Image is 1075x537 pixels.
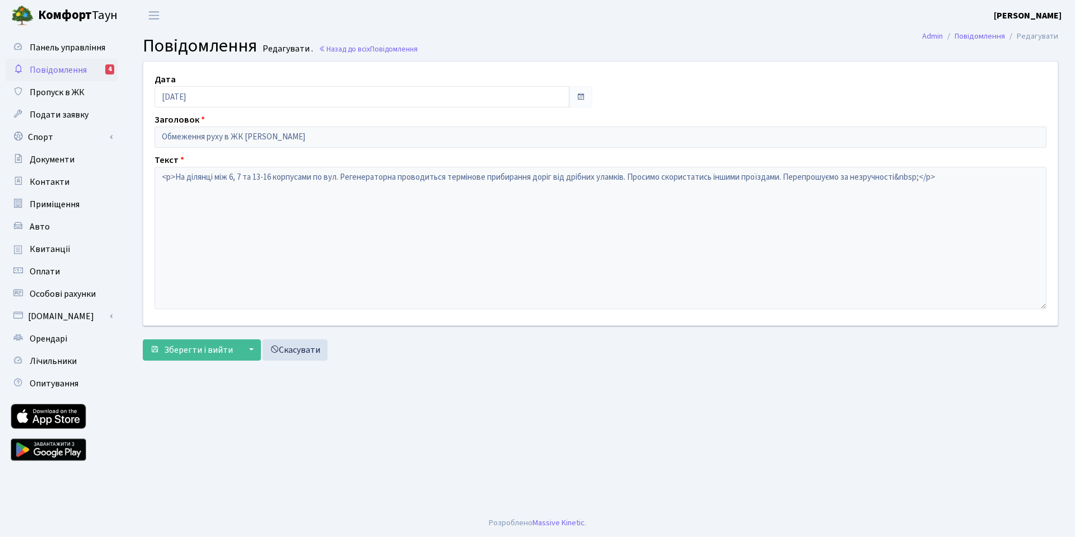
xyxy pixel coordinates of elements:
[30,176,69,188] span: Контакти
[30,41,105,54] span: Панель управління
[6,126,118,148] a: Спорт
[30,109,88,121] span: Подати заявку
[1005,30,1058,43] li: Редагувати
[30,153,74,166] span: Документи
[143,33,257,59] span: Повідомлення
[155,153,184,167] label: Текст
[6,171,118,193] a: Контакти
[30,243,71,255] span: Квитанції
[6,260,118,283] a: Оплати
[994,10,1062,22] b: [PERSON_NAME]
[319,44,418,54] a: Назад до всіхПовідомлення
[11,4,34,27] img: logo.png
[905,25,1075,48] nav: breadcrumb
[30,86,85,99] span: Пропуск в ЖК
[6,193,118,216] a: Приміщення
[955,30,1005,42] a: Повідомлення
[30,64,87,76] span: Повідомлення
[30,355,77,367] span: Лічильники
[6,104,118,126] a: Подати заявку
[140,6,168,25] button: Переключити навігацію
[260,44,313,54] small: Редагувати .
[38,6,118,25] span: Таун
[6,59,118,81] a: Повідомлення4
[922,30,943,42] a: Admin
[6,81,118,104] a: Пропуск в ЖК
[30,198,80,211] span: Приміщення
[30,288,96,300] span: Особові рахунки
[105,64,114,74] div: 4
[155,113,205,127] label: Заголовок
[30,377,78,390] span: Опитування
[30,333,67,345] span: Орендарі
[6,148,118,171] a: Документи
[6,283,118,305] a: Особові рахунки
[532,517,585,529] a: Massive Kinetic
[6,328,118,350] a: Орендарі
[30,265,60,278] span: Оплати
[6,36,118,59] a: Панель управління
[6,372,118,395] a: Опитування
[994,9,1062,22] a: [PERSON_NAME]
[164,344,233,356] span: Зберегти і вийти
[263,339,328,361] a: Скасувати
[38,6,92,24] b: Комфорт
[143,339,240,361] button: Зберегти і вийти
[155,73,176,86] label: Дата
[6,305,118,328] a: [DOMAIN_NAME]
[6,350,118,372] a: Лічильники
[6,216,118,238] a: Авто
[489,517,586,529] div: Розроблено .
[370,44,418,54] span: Повідомлення
[155,167,1046,309] textarea: <p>На ділянці між 6, 7 та 13-16 корпусами по вул. Регенераторна проводиться термінове прибирання ...
[30,221,50,233] span: Авто
[6,238,118,260] a: Квитанції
